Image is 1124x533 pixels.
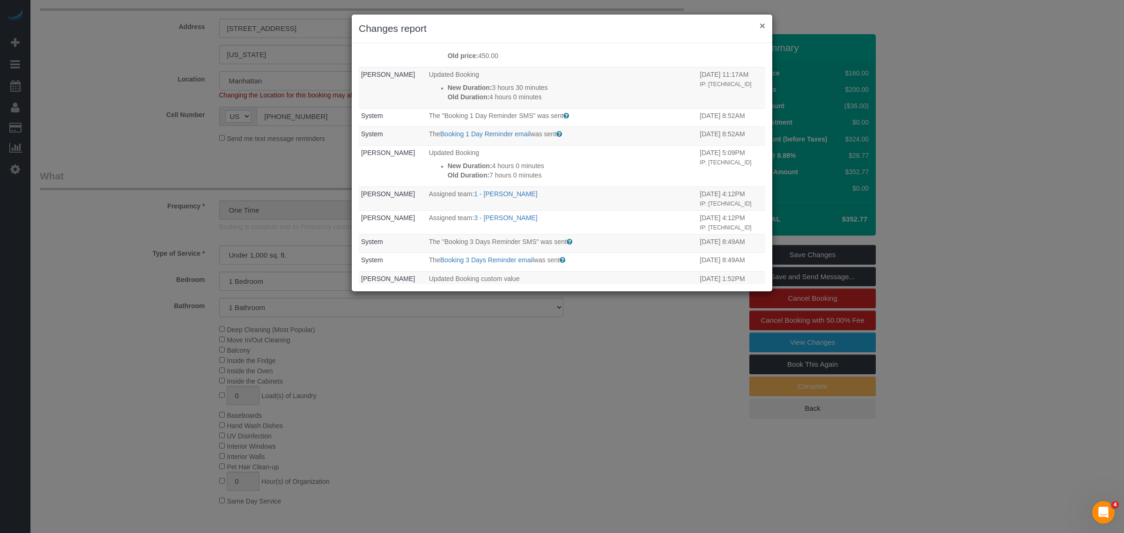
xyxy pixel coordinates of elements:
strong: New Duration: [448,84,492,91]
td: Who [359,210,427,234]
a: 3 - [PERSON_NAME] [474,214,537,222]
a: Booking 3 Days Reminder email [440,256,534,264]
td: Who [359,67,427,108]
span: Updated Booking custom value [429,275,520,282]
strong: Old price: [448,52,478,59]
td: When [697,253,765,272]
td: When [697,234,765,253]
td: When [697,145,765,186]
td: What [427,186,698,210]
span: The [429,130,440,138]
td: Who [359,271,427,312]
a: [PERSON_NAME] [361,275,415,282]
td: When [697,108,765,127]
p: 450.00 [448,51,695,60]
button: × [760,21,765,30]
strong: New Duration: [448,162,492,170]
td: Who [359,108,427,127]
a: Booking 1 Day Reminder email [440,130,531,138]
a: 1 - [PERSON_NAME] [474,190,537,198]
small: IP: [TECHNICAL_ID] [700,81,751,88]
a: System [361,112,383,119]
span: 4 [1111,501,1119,509]
strong: Old Duration: [448,171,489,179]
a: System [361,130,383,138]
span: The "Booking 3 Days Reminder SMS" was sent [429,238,567,245]
small: IP: [TECHNICAL_ID] [700,200,751,207]
td: When [697,271,765,312]
p: 3 hours 30 minutes [448,83,695,92]
span: Updated Booking [429,149,479,156]
td: Who [359,145,427,186]
td: When [697,210,765,234]
p: 4 hours 0 minutes [448,161,695,170]
td: What [427,271,698,312]
td: Who [359,253,427,272]
span: Assigned team: [429,214,474,222]
td: What [427,253,698,272]
span: was sent [534,256,560,264]
sui-modal: Changes report [352,15,772,291]
a: [PERSON_NAME] [361,71,415,78]
td: Who [359,186,427,210]
span: The [429,256,440,264]
td: Who [359,127,427,146]
td: What [427,210,698,234]
a: System [361,256,383,264]
strong: Old Duration: [448,93,489,101]
a: System [361,238,383,245]
td: When [697,127,765,146]
td: What [427,145,698,186]
span: The "Booking 1 Day Reminder SMS" was sent [429,112,563,119]
small: IP: [TECHNICAL_ID] [700,224,751,231]
span: was sent [531,130,556,138]
td: When [697,67,765,108]
hm-ph: IP: [TECHNICAL_ID] [700,159,751,166]
td: What [427,127,698,146]
a: [PERSON_NAME] [361,214,415,222]
td: What [427,108,698,127]
p: 7 hours 0 minutes [448,170,695,180]
h3: Changes report [359,22,765,36]
td: When [697,186,765,210]
a: [PERSON_NAME] [361,190,415,198]
td: What [427,234,698,253]
span: Assigned team: [429,190,474,198]
a: [PERSON_NAME] [361,149,415,156]
p: 4 hours 0 minutes [448,92,695,102]
span: Updated Booking [429,71,479,78]
td: Who [359,234,427,253]
iframe: Intercom live chat [1092,501,1115,524]
td: What [427,67,698,108]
